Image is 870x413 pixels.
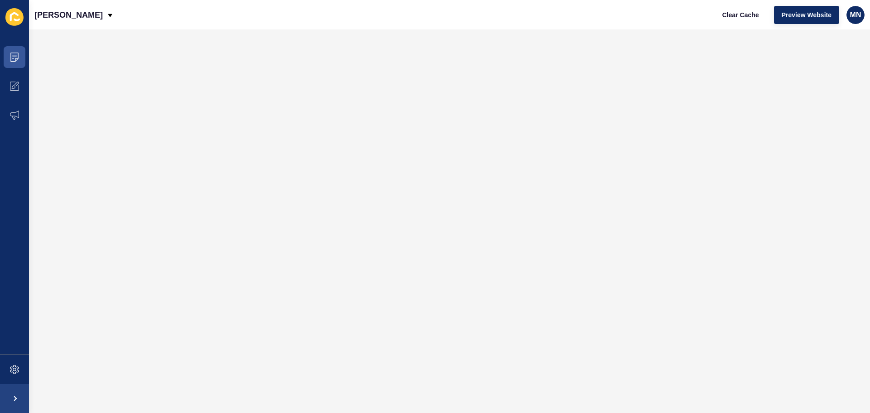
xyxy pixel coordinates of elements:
button: Clear Cache [715,6,767,24]
span: Preview Website [782,10,831,19]
span: MN [850,10,861,19]
button: Preview Website [774,6,839,24]
p: [PERSON_NAME] [34,4,103,26]
span: Clear Cache [722,10,759,19]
